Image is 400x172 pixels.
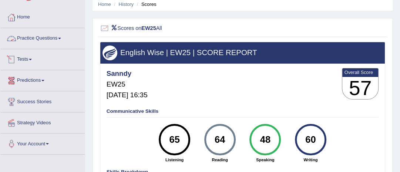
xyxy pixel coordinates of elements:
div: 60 [299,127,322,153]
div: 64 [208,127,231,153]
div: 48 [254,127,277,153]
h2: Scores on All [100,24,277,33]
a: Practice Questions [0,28,85,47]
b: EW25 [141,25,156,31]
h5: EW25 [107,81,148,88]
h5: [DATE] 16:35 [107,91,148,99]
strong: Reading [200,157,239,163]
a: History [119,1,134,7]
h4: Sanndy [107,70,148,78]
a: Tests [0,49,85,68]
a: Success Stories [0,91,85,110]
strong: Listening [155,157,194,163]
div: 65 [163,127,186,153]
strong: Writing [291,157,330,163]
a: Home [0,7,85,26]
a: Your Account [0,134,85,152]
a: Strategy Videos [0,112,85,131]
b: Overall Score [344,70,376,75]
h3: English Wise | EW25 | SCORE REPORT [102,48,382,57]
h4: Communicative Skills [107,109,379,114]
strong: Speaking [246,157,285,163]
img: wings.png [102,45,117,60]
a: Predictions [0,70,85,89]
a: Home [98,1,111,7]
li: Scores [135,1,157,8]
h3: 57 [342,77,379,100]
